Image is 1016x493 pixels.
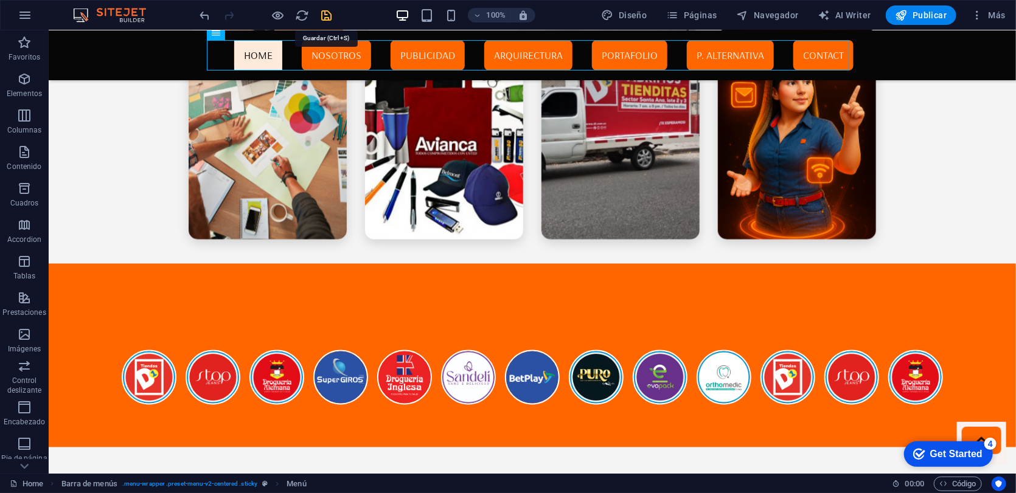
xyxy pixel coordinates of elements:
p: Encabezado [4,417,45,427]
button: save [319,8,334,22]
button: Navegador [732,5,804,25]
button: undo [198,8,212,22]
nav: breadcrumb [61,477,307,491]
span: Navegador [737,9,799,21]
div: 4 [90,2,102,15]
span: Haz clic para seleccionar y doble clic para editar [61,477,117,491]
a: Haz clic para cancelar la selección y doble clic para abrir páginas [10,477,43,491]
p: Prestaciones [2,308,46,317]
button: Más [966,5,1011,25]
div: Diseño (Ctrl+Alt+Y) [597,5,652,25]
span: Haz clic para seleccionar y doble clic para editar [287,477,306,491]
button: Páginas [662,5,722,25]
p: Accordion [7,235,41,244]
p: Elementos [7,89,42,98]
span: . menu-wrapper .preset-menu-v2-centered .sticky [122,477,257,491]
p: Favoritos [9,52,40,62]
span: Código [939,477,976,491]
span: Diseño [602,9,647,21]
p: Pie de página [1,453,47,463]
h6: Tiempo de la sesión [892,477,925,491]
img: Editor Logo [70,8,161,22]
i: Deshacer: Cambiar HTML (Ctrl+Z) [198,9,212,22]
p: Columnas [7,125,42,135]
span: Publicar [896,9,947,21]
i: Al redimensionar, ajustar el nivel de zoom automáticamente para ajustarse al dispositivo elegido. [518,10,529,21]
span: : [914,479,916,488]
i: Volver a cargar página [296,9,310,22]
p: Cuadros [10,198,39,208]
p: Imágenes [8,344,41,354]
button: Publicar [886,5,957,25]
span: Páginas [667,9,717,21]
div: Get Started 4 items remaining, 20% complete [10,6,99,32]
span: Más [971,9,1006,21]
i: Este elemento es un preajuste personalizable [262,480,268,487]
span: 00 00 [905,477,924,491]
button: Diseño [597,5,652,25]
h6: 100% [486,8,506,22]
span: AI Writer [818,9,871,21]
p: Contenido [7,162,41,171]
p: Tablas [13,271,36,281]
button: reload [295,8,310,22]
button: AI Writer [813,5,876,25]
button: 100% [468,8,511,22]
button: Usercentrics [992,477,1006,491]
div: Get Started [36,13,88,24]
button: Código [934,477,982,491]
